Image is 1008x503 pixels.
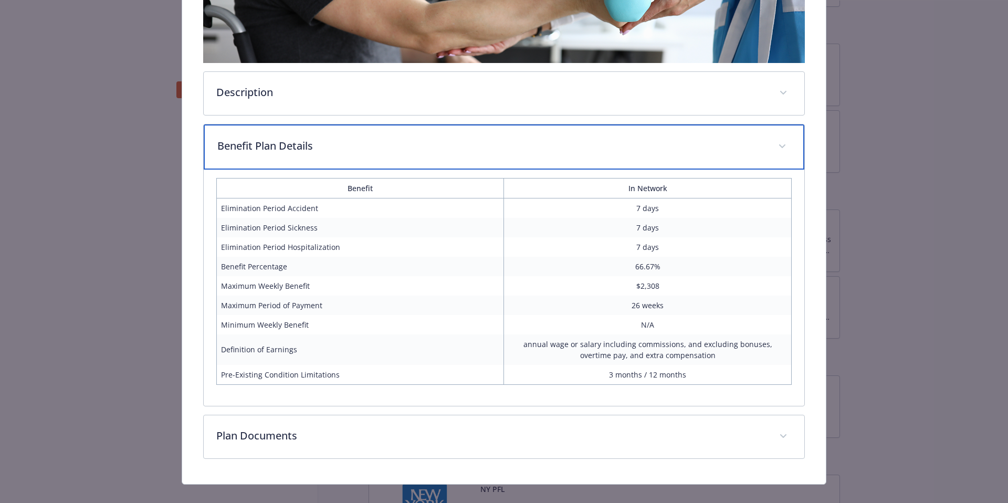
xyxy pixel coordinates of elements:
[217,138,766,154] p: Benefit Plan Details
[504,276,792,296] td: $2,308
[504,315,792,334] td: N/A
[504,334,792,365] td: annual wage or salary including commissions, and excluding bonuses, overtime pay, and extra compe...
[216,296,504,315] td: Maximum Period of Payment
[204,124,805,170] div: Benefit Plan Details
[216,257,504,276] td: Benefit Percentage
[216,315,504,334] td: Minimum Weekly Benefit
[216,178,504,198] th: Benefit
[504,198,792,218] td: 7 days
[216,276,504,296] td: Maximum Weekly Benefit
[216,365,504,385] td: Pre-Existing Condition Limitations
[204,170,805,406] div: Benefit Plan Details
[216,198,504,218] td: Elimination Period Accident
[216,334,504,365] td: Definition of Earnings
[216,428,767,444] p: Plan Documents
[504,296,792,315] td: 26 weeks
[504,257,792,276] td: 66.67%
[204,72,805,115] div: Description
[504,218,792,237] td: 7 days
[504,178,792,198] th: In Network
[504,365,792,385] td: 3 months / 12 months
[216,218,504,237] td: Elimination Period Sickness
[204,415,805,458] div: Plan Documents
[504,237,792,257] td: 7 days
[216,85,767,100] p: Description
[216,237,504,257] td: Elimination Period Hospitalization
